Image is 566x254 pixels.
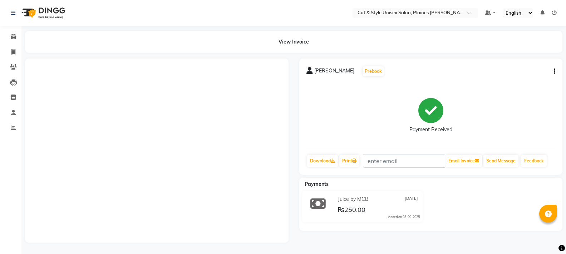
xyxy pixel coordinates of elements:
[405,195,418,203] span: [DATE]
[536,225,559,247] iframe: chat widget
[363,66,384,76] button: Prebook
[483,155,518,167] button: Send Message
[338,205,365,215] span: ₨250.00
[18,3,67,23] img: logo
[521,155,547,167] a: Feedback
[446,155,482,167] button: Email Invoice
[409,126,452,133] div: Payment Received
[339,155,359,167] a: Print
[338,195,369,203] span: Juice by MCB
[314,67,354,77] span: [PERSON_NAME]
[307,155,338,167] a: Download
[363,154,445,168] input: enter email
[305,181,329,187] span: Payments
[25,31,562,53] div: View Invoice
[388,214,420,219] div: Added on 03-09-2025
